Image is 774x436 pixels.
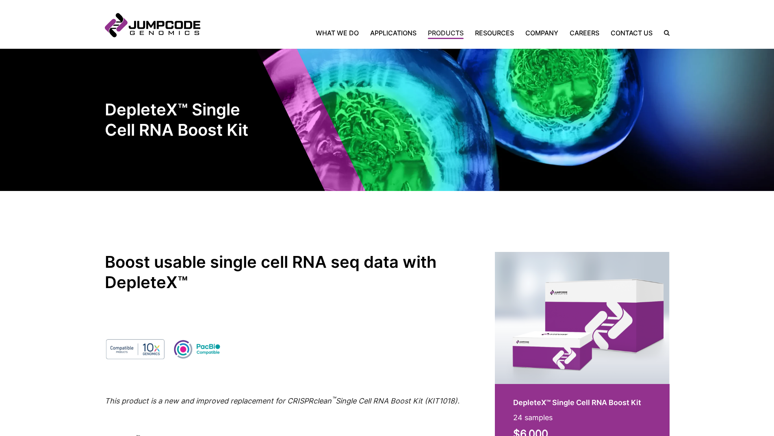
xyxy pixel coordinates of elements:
em: This product is a new and improved replacement for CRISPRclean Single Cell RNA Boost Kit (KIT1018). [105,397,460,405]
h1: DepleteX™ Single Cell RNA Boost Kit [105,100,251,140]
label: Search the site. [658,30,670,36]
a: Company [520,28,564,38]
sup: ™ [332,396,336,402]
nav: Primary Navigation [200,28,658,38]
h2: DepleteX™ Single Cell RNA Boost Kit [513,397,651,408]
a: Products [422,28,469,38]
a: What We Do [316,28,364,38]
h2: Boost usable single cell RNA seq data with DepleteX™ [105,252,475,293]
a: Careers [564,28,605,38]
a: Applications [364,28,422,38]
a: Contact Us [605,28,658,38]
a: Resources [469,28,520,38]
p: 24 samples [513,412,651,423]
